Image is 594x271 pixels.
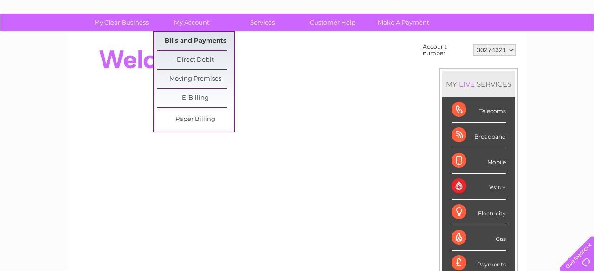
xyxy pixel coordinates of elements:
a: Moving Premises [157,70,234,88]
div: Telecoms [452,97,506,123]
a: My Clear Business [83,14,160,31]
a: Water [431,39,448,46]
div: Water [452,174,506,199]
a: Bills and Payments [157,32,234,50]
a: My Account [154,14,230,31]
div: Clear Business is a trading name of Verastar Limited (registered in [GEOGRAPHIC_DATA] No. 3667643... [78,5,517,45]
a: Paper Billing [157,110,234,129]
a: Blog [513,39,527,46]
a: E-Billing [157,89,234,107]
div: Electricity [452,200,506,225]
a: Contact [532,39,555,46]
a: Energy [454,39,474,46]
a: Make A Payment [365,14,442,31]
div: LIVE [457,80,477,88]
div: Mobile [452,148,506,174]
td: Account number [420,41,471,59]
a: Services [224,14,301,31]
div: MY SERVICES [442,71,515,97]
a: Direct Debit [157,51,234,69]
a: Customer Help [295,14,371,31]
a: Log out [563,39,585,46]
a: 0333 014 3131 [419,5,483,16]
img: logo.png [21,24,68,52]
div: Broadband [452,123,506,148]
div: Gas [452,225,506,251]
a: Telecoms [480,39,508,46]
